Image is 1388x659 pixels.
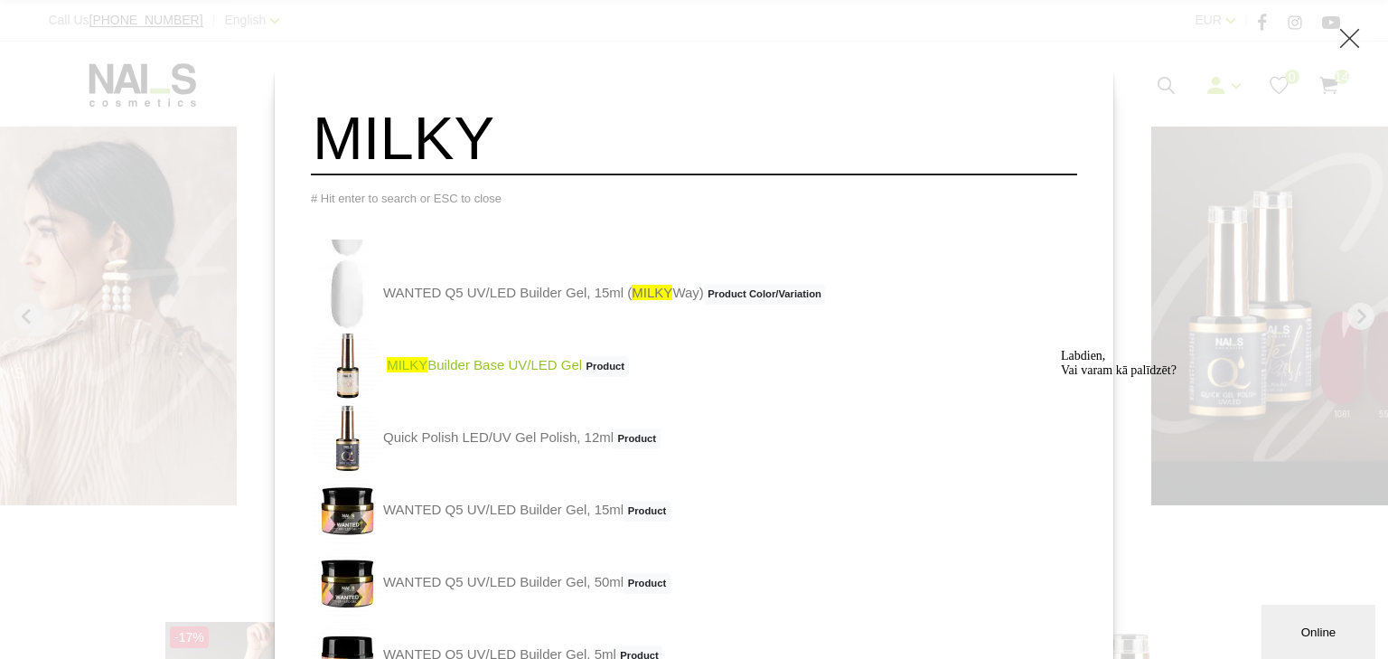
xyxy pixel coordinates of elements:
[624,573,671,595] span: Product
[614,428,661,450] span: Product
[704,284,826,306] span: Product Color/Variation
[1261,601,1379,659] iframe: chat widget
[311,475,671,547] a: WANTED Q5 UV/LED Builder Gel, 15mlProduct
[311,330,629,402] a: MILKYBuilder Base UV/LED GelProduct
[624,501,671,522] span: Product
[582,356,629,378] span: Product
[311,258,825,330] a: WANTED Q5 UV/LED Builder Gel, 15ml (MILKYWay)Product Color/Variation
[311,402,661,475] a: Quick Polish LED/UV Gel Polish, 12mlProduct
[311,192,502,205] span: # Hit enter to search or ESC to close
[311,102,1077,175] input: Search Products...
[387,357,427,372] span: MILKY
[7,7,333,36] div: Labdien,Vai varam kā palīdzēt?
[311,547,671,619] a: WANTED Q5 UV/LED Builder Gel, 50mlProduct
[311,258,383,330] img: The team of NAI_S cosmetics specialists has created a gel that has been WANTED for long time by n...
[632,285,672,300] span: MILKY
[1054,342,1379,596] iframe: chat widget
[7,7,123,35] span: Labdien, Vai varam kā palīdzēt?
